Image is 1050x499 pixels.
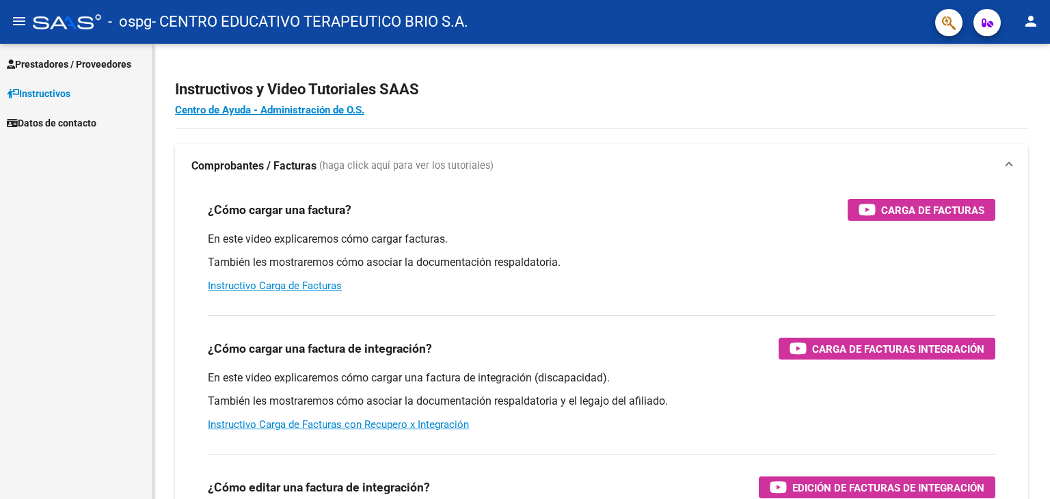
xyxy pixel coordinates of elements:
[208,280,342,292] a: Instructivo Carga de Facturas
[1023,13,1039,29] mat-icon: person
[208,339,432,358] h3: ¿Cómo cargar una factura de integración?
[7,116,96,131] span: Datos de contacto
[881,202,984,219] span: Carga de Facturas
[208,418,469,431] a: Instructivo Carga de Facturas con Recupero x Integración
[319,159,494,174] span: (haga click aquí para ver los tutoriales)
[175,104,364,116] a: Centro de Ayuda - Administración de O.S.
[208,232,995,247] p: En este video explicaremos cómo cargar facturas.
[759,476,995,498] button: Edición de Facturas de integración
[208,478,430,497] h3: ¿Cómo editar una factura de integración?
[1004,453,1036,485] iframe: Intercom live chat
[175,77,1028,103] h2: Instructivos y Video Tutoriales SAAS
[812,340,984,358] span: Carga de Facturas Integración
[208,200,351,219] h3: ¿Cómo cargar una factura?
[208,394,995,409] p: También les mostraremos cómo asociar la documentación respaldatoria y el legajo del afiliado.
[848,199,995,221] button: Carga de Facturas
[792,479,984,496] span: Edición de Facturas de integración
[11,13,27,29] mat-icon: menu
[208,370,995,386] p: En este video explicaremos cómo cargar una factura de integración (discapacidad).
[779,338,995,360] button: Carga de Facturas Integración
[7,57,131,72] span: Prestadores / Proveedores
[152,7,468,37] span: - CENTRO EDUCATIVO TERAPEUTICO BRIO S.A.
[7,86,70,101] span: Instructivos
[208,255,995,270] p: También les mostraremos cómo asociar la documentación respaldatoria.
[108,7,152,37] span: - ospg
[175,144,1028,188] mat-expansion-panel-header: Comprobantes / Facturas (haga click aquí para ver los tutoriales)
[191,159,317,174] strong: Comprobantes / Facturas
